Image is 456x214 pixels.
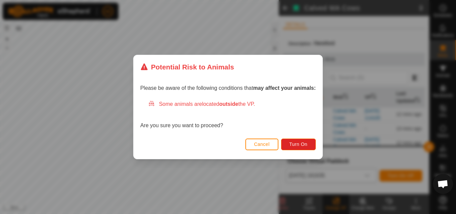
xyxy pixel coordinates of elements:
span: Turn On [289,142,307,147]
div: Potential Risk to Animals [140,62,234,72]
div: Some animals are [148,100,316,108]
strong: outside [219,101,238,107]
span: Please be aware of the following conditions that [140,85,316,91]
strong: may affect your animals: [253,85,316,91]
span: located the VP. [202,101,255,107]
a: Open chat [433,174,453,194]
button: Turn On [281,139,316,150]
span: Cancel [254,142,270,147]
button: Cancel [245,139,278,150]
div: Are you sure you want to proceed? [140,100,316,130]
